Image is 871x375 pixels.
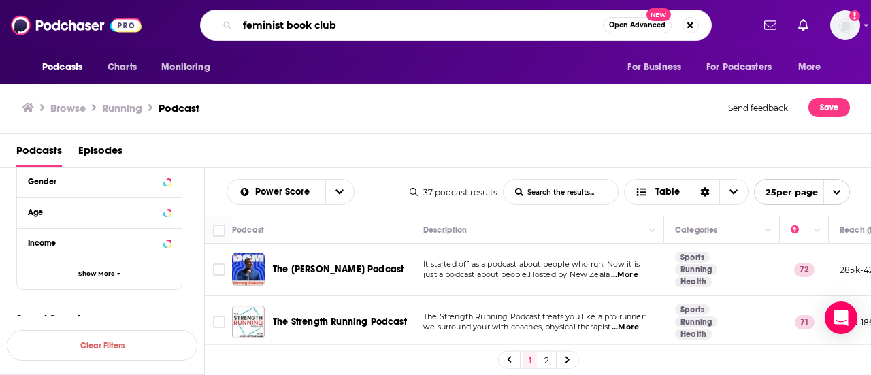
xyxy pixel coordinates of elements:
[423,270,610,279] span: just a podcast about people.Hosted by New Zeala
[609,22,665,29] span: Open Advanced
[28,234,171,251] button: Income
[675,252,710,263] a: Sports
[161,58,210,77] span: Monitoring
[102,101,142,114] h1: Running
[624,179,749,205] button: Choose View
[627,58,681,77] span: For Business
[423,222,467,238] div: Description
[791,222,810,238] div: Power Score
[28,203,171,221] button: Age
[655,187,680,197] span: Table
[808,98,850,117] button: Save
[675,304,710,315] a: Sports
[325,180,354,204] button: open menu
[232,306,265,338] img: The Strength Running Podcast
[78,140,122,167] a: Episodes
[273,263,404,275] span: The [PERSON_NAME] Podcast
[78,270,115,278] span: Show More
[825,301,857,334] div: Open Intercom Messenger
[16,140,62,167] a: Podcasts
[793,14,814,37] a: Show notifications dropdown
[830,10,860,40] span: Logged in as AtriaBooks
[706,58,772,77] span: For Podcasters
[691,180,719,204] div: Sort Direction
[697,54,791,80] button: open menu
[108,58,137,77] span: Charts
[7,330,197,361] button: Clear Filters
[28,208,159,217] div: Age
[612,322,639,333] span: ...More
[423,322,610,331] span: we surround your with coaches, physical therapist
[273,316,407,327] span: The Strength Running Podcast
[540,352,553,368] a: 2
[423,259,640,269] span: It started off as a podcast about people who run. Now it is
[618,54,698,80] button: open menu
[675,264,717,275] a: Running
[675,222,717,238] div: Categories
[423,312,646,321] span: The Strength Running Podcast treats you like a pro runner:
[830,10,860,40] img: User Profile
[755,182,818,203] span: 25 per page
[795,315,815,329] p: 71
[675,276,712,287] a: Health
[232,222,264,238] div: Podcast
[16,312,182,325] p: Saved Searches
[273,315,407,329] a: The Strength Running Podcast
[11,12,142,38] img: Podchaser - Follow, Share and Rate Podcasts
[50,101,86,114] a: Browse
[237,14,603,36] input: Search podcasts, credits, & more...
[849,10,860,21] svg: Add a profile image
[213,263,225,276] span: Toggle select row
[798,58,821,77] span: More
[759,14,782,37] a: Show notifications dropdown
[17,259,182,289] button: Show More
[227,179,355,205] h2: Choose List sort
[200,10,712,41] div: Search podcasts, credits, & more...
[603,17,672,33] button: Open AdvancedNew
[28,177,159,186] div: Gender
[724,98,792,117] button: Send feedback
[675,329,712,340] a: Health
[159,101,199,114] h3: Podcast
[523,352,537,368] a: 1
[213,316,225,328] span: Toggle select row
[809,223,825,239] button: Column Actions
[789,54,838,80] button: open menu
[28,173,171,190] button: Gender
[33,54,100,80] button: open menu
[644,223,661,239] button: Column Actions
[227,187,325,197] button: open menu
[152,54,227,80] button: open menu
[646,8,671,21] span: New
[830,10,860,40] button: Show profile menu
[273,263,404,276] a: The [PERSON_NAME] Podcast
[42,58,82,77] span: Podcasts
[232,253,265,286] img: The Dom Harvey Podcast
[255,187,314,197] span: Power Score
[99,54,145,80] a: Charts
[410,187,497,197] div: 37 podcast results
[794,263,815,276] p: 72
[754,179,850,205] button: open menu
[675,316,717,327] a: Running
[611,270,638,280] span: ...More
[760,223,776,239] button: Column Actions
[28,238,159,248] div: Income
